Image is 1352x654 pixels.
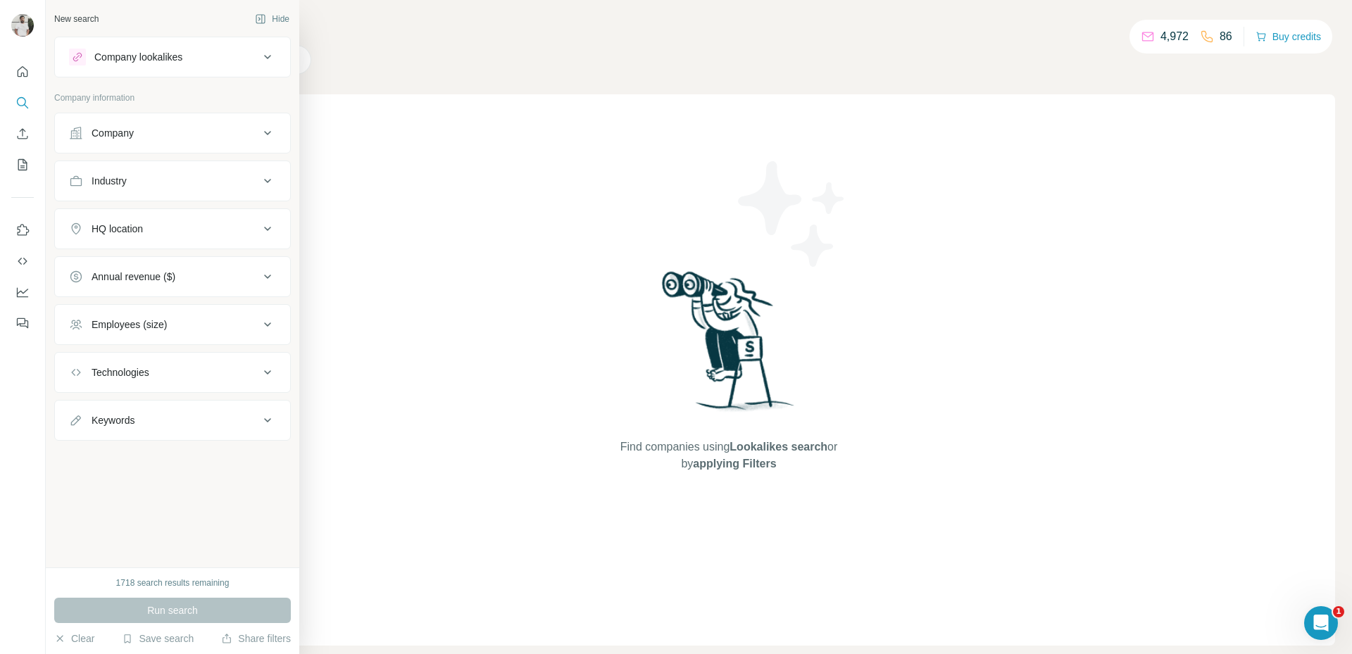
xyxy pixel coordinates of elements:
div: 1718 search results remaining [116,577,230,589]
button: Clear [54,631,94,646]
img: Avatar [11,14,34,37]
div: HQ location [92,222,143,236]
div: Employees (size) [92,317,167,332]
button: Search [11,90,34,115]
img: Surfe Illustration - Stars [729,151,856,277]
button: Company [55,116,290,150]
button: Enrich CSV [11,121,34,146]
div: Technologies [92,365,149,379]
div: Company lookalikes [94,50,182,64]
button: Technologies [55,356,290,389]
p: 4,972 [1160,28,1189,45]
button: Use Surfe API [11,249,34,274]
button: Share filters [221,631,291,646]
button: My lists [11,152,34,177]
button: Company lookalikes [55,40,290,74]
button: Dashboard [11,279,34,305]
button: Employees (size) [55,308,290,341]
div: Company [92,126,134,140]
span: Find companies using or by [616,439,841,472]
div: New search [54,13,99,25]
div: Keywords [92,413,134,427]
p: 86 [1220,28,1232,45]
button: Industry [55,164,290,198]
div: Annual revenue ($) [92,270,175,284]
button: Feedback [11,310,34,336]
span: 1 [1333,606,1344,617]
h4: Search [123,17,1335,37]
p: Company information [54,92,291,104]
button: Save search [122,631,194,646]
iframe: Intercom live chat [1304,606,1338,640]
span: applying Filters [693,458,776,470]
button: Buy credits [1256,27,1321,46]
button: Keywords [55,403,290,437]
div: Industry [92,174,127,188]
button: Quick start [11,59,34,84]
img: Surfe Illustration - Woman searching with binoculars [656,268,802,425]
button: Annual revenue ($) [55,260,290,294]
button: HQ location [55,212,290,246]
button: Use Surfe on LinkedIn [11,218,34,243]
button: Hide [245,8,299,30]
span: Lookalikes search [730,441,827,453]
